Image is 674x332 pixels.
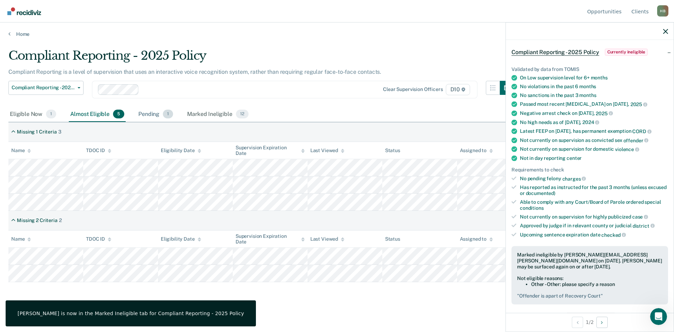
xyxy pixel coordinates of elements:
[46,110,56,119] span: 1
[520,119,668,125] div: No high needs as of [DATE],
[236,110,249,119] span: 12
[605,48,648,56] span: Currently ineligible
[69,107,126,122] div: Almost Eligible
[520,199,668,211] div: Able to comply with any Court/Board of Parole ordered special
[11,148,31,154] div: Name
[526,190,555,196] span: documented)
[8,69,381,75] p: Compliant Reporting is a level of supervision that uses an interactive voice recognition system, ...
[630,102,647,107] span: 2025
[161,236,201,242] div: Eligibility Date
[623,137,649,143] span: offender
[511,48,599,56] span: Compliant Reporting - 2025 Policy
[236,233,305,245] div: Supervision Expiration Date
[520,128,668,135] div: Latest FEEP on [DATE], has permanent exemption
[531,281,662,287] li: Other - Other: please specify a reason
[446,84,470,95] span: D10
[520,223,668,229] div: Approved by judge if in relevant county or judicial
[17,129,57,135] div: Missing 1 Criteria
[596,110,613,116] span: 2025
[632,128,651,134] span: CORD
[520,214,668,220] div: Not currently on supervision for highly publicized
[520,175,668,182] div: No pending felony
[17,217,57,223] div: Missing 2 Criteria
[12,85,75,91] span: Compliant Reporting - 2025 Policy
[582,119,599,125] span: 2024
[8,48,514,69] div: Compliant Reporting - 2025 Policy
[520,137,668,143] div: Not currently on supervision as convicted sex
[520,75,668,81] div: On Low supervision level for 6+
[460,236,493,242] div: Assigned to
[236,145,305,157] div: Supervision Expiration Date
[385,148,400,154] div: Status
[310,148,344,154] div: Last Viewed
[511,167,668,172] div: Requirements to check
[506,41,674,63] div: Compliant Reporting - 2025 PolicyCurrently ineligible
[511,66,668,72] div: Validated by data from TOMIS
[59,217,62,223] div: 2
[8,31,666,37] a: Home
[163,110,173,119] span: 1
[7,7,41,15] img: Recidiviz
[650,308,667,325] iframe: Intercom live chat
[520,184,668,196] div: Has reported as instructed for the past 3 months (unless excused or
[567,155,582,161] span: center
[137,107,174,122] div: Pending
[8,107,58,122] div: Eligible Now
[579,84,596,89] span: months
[520,84,668,90] div: No violations in the past 6
[520,146,668,152] div: Not currently on supervision for domestic
[591,75,608,80] span: months
[86,148,111,154] div: TDOC ID
[520,155,668,161] div: Not in day reporting
[615,147,639,152] span: violence
[58,129,61,135] div: 3
[86,236,111,242] div: TDOC ID
[601,232,626,237] span: checked
[517,275,662,281] div: Not eligible reasons:
[460,148,493,154] div: Assigned to
[520,232,668,238] div: Upcoming sentence expiration date
[517,252,662,269] div: Marked ineligible by [PERSON_NAME][EMAIL_ADDRESS][PERSON_NAME][DOMAIN_NAME] on [DATE]. [PERSON_NA...
[633,223,655,228] span: district
[520,101,668,108] div: Passed most recent [MEDICAL_DATA] on [DATE],
[579,92,596,98] span: months
[113,110,124,119] span: 5
[385,236,400,242] div: Status
[11,236,31,242] div: Name
[657,5,668,17] button: Profile dropdown button
[517,293,662,299] pre: " Offender is apart of Recovery Court "
[18,310,244,317] div: [PERSON_NAME] is now in the Marked Ineligible tab for Compliant Reporting - 2025 Policy
[572,317,583,328] button: Previous Opportunity
[310,236,344,242] div: Last Viewed
[562,176,586,181] span: charges
[520,110,668,116] div: Negative arrest check on [DATE],
[632,214,648,220] span: case
[657,5,668,17] div: H B
[520,205,544,210] span: conditions
[520,92,668,98] div: No sanctions in the past 3
[596,317,608,328] button: Next Opportunity
[161,148,201,154] div: Eligibility Date
[186,107,250,122] div: Marked Ineligible
[506,313,674,331] div: 1 / 2
[383,86,443,92] div: Clear supervision officers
